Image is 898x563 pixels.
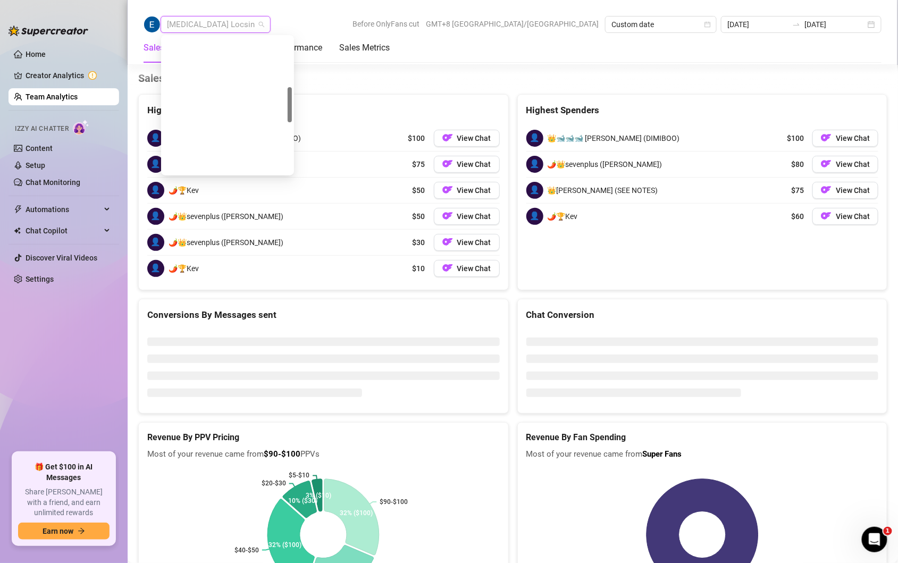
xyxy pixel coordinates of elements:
[14,205,22,214] span: thunderbolt
[526,431,879,444] h5: Revenue By Fan Spending
[380,498,408,506] text: $90-$100
[434,234,500,251] button: OFView Chat
[169,211,283,222] span: 🌶️👑sevenplus ([PERSON_NAME])
[138,71,203,86] h4: Sales Metrics
[787,132,804,144] span: $100
[147,208,164,225] span: 👤
[413,158,425,170] span: $75
[526,130,543,147] span: 👤
[526,208,543,225] span: 👤
[442,132,453,143] img: OF
[442,263,453,273] img: OF
[15,124,69,134] span: Izzy AI Chatter
[792,20,801,29] span: swap-right
[457,160,491,169] span: View Chat
[548,211,578,222] span: 🌶️🏆Kev
[144,16,160,32] img: Exon Locsin
[812,156,878,173] button: OFView Chat
[812,130,878,147] button: OFView Chat
[821,158,832,169] img: OF
[234,547,259,554] text: $40-$50
[26,144,53,153] a: Content
[144,41,164,54] div: Sales
[884,527,892,535] span: 1
[434,156,500,173] button: OFView Chat
[274,41,322,54] div: Performance
[611,16,710,32] span: Custom date
[26,178,80,187] a: Chat Monitoring
[26,67,111,84] a: Creator Analytics exclamation-circle
[169,263,199,274] span: 🌶️🏆Kev
[9,26,88,36] img: logo-BBDzfeDw.svg
[26,201,101,218] span: Automations
[26,93,78,101] a: Team Analytics
[434,130,500,147] button: OFView Chat
[26,275,54,283] a: Settings
[147,182,164,199] span: 👤
[812,208,878,225] button: OFView Chat
[339,41,390,54] div: Sales Metrics
[862,527,887,552] iframe: Intercom live chat
[526,103,879,117] div: Highest Spenders
[26,50,46,58] a: Home
[167,16,264,32] span: Exon Locsin
[727,19,788,30] input: Start date
[457,186,491,195] span: View Chat
[413,184,425,196] span: $50
[14,227,21,234] img: Chat Copilot
[442,237,453,247] img: OF
[836,212,870,221] span: View Chat
[26,254,97,262] a: Discover Viral Videos
[791,158,804,170] span: $80
[457,212,491,221] span: View Chat
[836,186,870,195] span: View Chat
[836,134,870,142] span: View Chat
[147,260,164,277] span: 👤
[147,308,500,322] div: Conversions By Messages sent
[78,527,85,535] span: arrow-right
[169,184,199,196] span: 🌶️🏆Kev
[147,431,500,444] h5: Revenue By PPV Pricing
[526,156,543,173] span: 👤
[457,264,491,273] span: View Chat
[805,19,866,30] input: End date
[791,211,804,222] span: $60
[442,158,453,169] img: OF
[408,132,425,144] span: $100
[821,211,832,221] img: OF
[426,16,599,32] span: GMT+8 [GEOGRAPHIC_DATA]/[GEOGRAPHIC_DATA]
[434,182,500,199] a: OFView Chat
[147,103,500,117] div: Highest Ppv Sales
[548,158,662,170] span: 🌶️👑sevenplus ([PERSON_NAME])
[413,211,425,222] span: $50
[457,134,491,142] span: View Chat
[147,448,500,461] span: Most of your revenue came from PPVs
[643,449,682,459] b: Super Fans
[353,16,419,32] span: Before OnlyFans cut
[18,487,110,518] span: Share [PERSON_NAME] with a friend, and earn unlimited rewards
[548,132,680,144] span: 👑🐋🐋🐋 [PERSON_NAME] (DIMIBOO)
[457,238,491,247] span: View Chat
[434,208,500,225] button: OFView Chat
[18,523,110,540] button: Earn nowarrow-right
[26,161,45,170] a: Setup
[43,527,73,535] span: Earn now
[413,237,425,248] span: $30
[526,182,543,199] span: 👤
[147,234,164,251] span: 👤
[413,263,425,274] span: $10
[442,211,453,221] img: OF
[836,160,870,169] span: View Chat
[821,132,832,143] img: OF
[262,480,286,488] text: $20-$30
[526,448,879,461] span: Most of your revenue came from
[821,184,832,195] img: OF
[73,120,89,135] img: AI Chatter
[526,308,879,322] div: Chat Conversion
[26,222,101,239] span: Chat Copilot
